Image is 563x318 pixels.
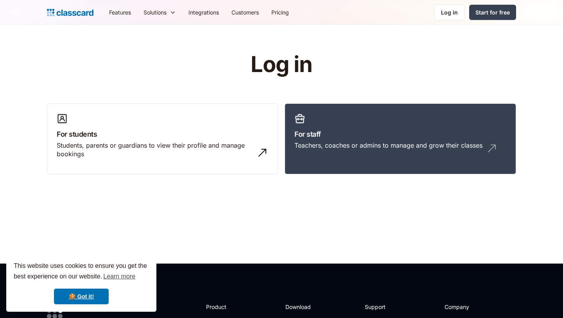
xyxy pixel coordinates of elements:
a: Start for free [469,5,516,20]
div: Start for free [475,8,510,16]
div: cookieconsent [6,254,156,312]
h2: Support [365,303,396,311]
h2: Download [285,303,317,311]
span: This website uses cookies to ensure you get the best experience on our website. [14,261,149,282]
a: Logo [47,7,93,18]
h3: For staff [294,129,506,139]
div: Solutions [137,4,182,21]
h2: Product [206,303,248,311]
a: Integrations [182,4,225,21]
a: dismiss cookie message [54,289,109,304]
h2: Company [445,303,497,311]
a: For studentsStudents, parents or guardians to view their profile and manage bookings [47,103,278,175]
h1: Log in [158,52,406,77]
a: learn more about cookies [102,271,136,282]
a: For staffTeachers, coaches or admins to manage and grow their classes [285,103,516,175]
a: Pricing [265,4,295,21]
h3: For students [57,129,269,139]
div: Teachers, coaches or admins to manage and grow their classes [294,141,482,150]
a: Customers [225,4,265,21]
div: Students, parents or guardians to view their profile and manage bookings [57,141,253,159]
a: Log in [434,4,464,20]
div: Solutions [143,8,167,16]
a: Features [103,4,137,21]
div: Log in [441,8,458,16]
